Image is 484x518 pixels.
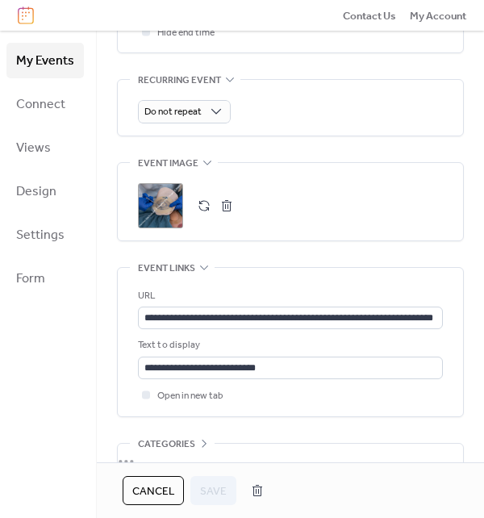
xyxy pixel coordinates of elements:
[138,288,440,304] div: URL
[410,8,466,24] span: My Account
[6,217,84,253] a: Settings
[138,436,195,452] span: Categories
[16,136,51,161] span: Views
[123,476,184,505] button: Cancel
[410,7,466,23] a: My Account
[138,183,183,228] div: ;
[6,43,84,78] a: My Events
[16,48,74,74] span: My Events
[16,223,65,249] span: Settings
[132,483,174,499] span: Cancel
[6,130,84,165] a: Views
[18,6,34,24] img: logo
[138,337,440,353] div: Text to display
[6,261,84,296] a: Form
[138,73,221,89] span: Recurring event
[138,260,195,276] span: Event links
[157,388,223,404] span: Open in new tab
[343,8,396,24] span: Contact Us
[6,86,84,122] a: Connect
[343,7,396,23] a: Contact Us
[6,173,84,209] a: Design
[118,444,463,478] div: •••
[16,266,45,292] span: Form
[157,25,215,41] span: Hide end time
[16,179,56,205] span: Design
[16,92,65,118] span: Connect
[144,102,202,121] span: Do not repeat
[138,155,198,171] span: Event image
